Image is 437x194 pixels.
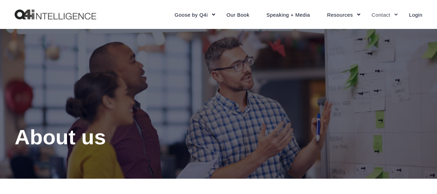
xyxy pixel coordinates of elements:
[15,125,106,149] span: About us
[403,161,437,194] iframe: Chat Widget
[15,10,96,20] a: Back to Home
[15,10,96,20] img: Q4intelligence, LLC logo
